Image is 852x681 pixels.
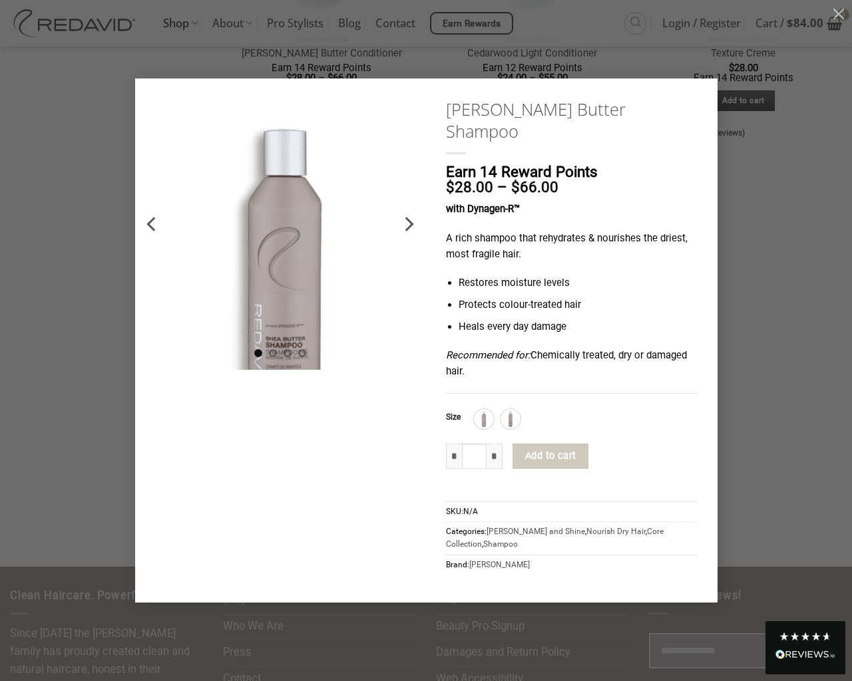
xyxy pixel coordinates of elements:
div: Read All Reviews [775,647,835,664]
input: Product quantity [462,444,487,469]
bdi: 66.00 [511,178,558,196]
img: 250ml [502,410,519,428]
p: Chemically treated, dry or damaged hair. [446,348,698,380]
li: Page dot 2 [269,349,277,357]
div: 4.8 Stars [779,631,832,642]
a: [PERSON_NAME] and Shine [487,527,585,536]
div: 250ml [501,409,521,429]
li: Heals every day damage [459,319,697,335]
img: REDAVID Shea Butter Shampoo [135,78,427,466]
button: Add to cart [513,444,588,469]
li: Page dot 1 [254,349,262,357]
span: Earn 14 Reward Points [446,163,598,180]
span: N/A [463,507,478,516]
span: $ [511,178,520,196]
span: Brand: [446,555,698,575]
div: 1L [474,409,494,429]
bdi: 28.00 [446,178,493,196]
div: Read All Reviews [765,621,845,674]
li: Protects colour-treated hair [459,297,697,313]
input: Reduce quantity of Shea Butter Shampoo [446,444,462,469]
a: Nourish Dry Hair [586,527,646,536]
span: $ [446,178,455,196]
a: Shampoo [483,539,518,549]
li: Page dot 4 [298,349,306,357]
span: Categories: , , , [446,521,698,554]
button: Previous [140,195,164,253]
li: Page dot 3 [284,349,292,357]
a: [PERSON_NAME] Butter Shampoo [446,98,698,142]
a: [PERSON_NAME] [469,560,530,569]
em: Recommended for: [446,349,531,361]
input: Increase quantity of Shea Butter Shampoo [487,444,503,469]
label: Size [446,413,461,422]
li: Restores moisture levels [459,275,697,291]
p: A rich shampoo that rehydrates & nourishes the driest, most fragile hair. [446,231,698,263]
strong: with Dynagen-R™ [446,203,520,215]
span: – [497,178,507,196]
img: 1L [475,410,493,428]
span: SKU: [446,501,698,521]
button: Next [396,195,420,253]
img: REVIEWS.io [775,650,835,659]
